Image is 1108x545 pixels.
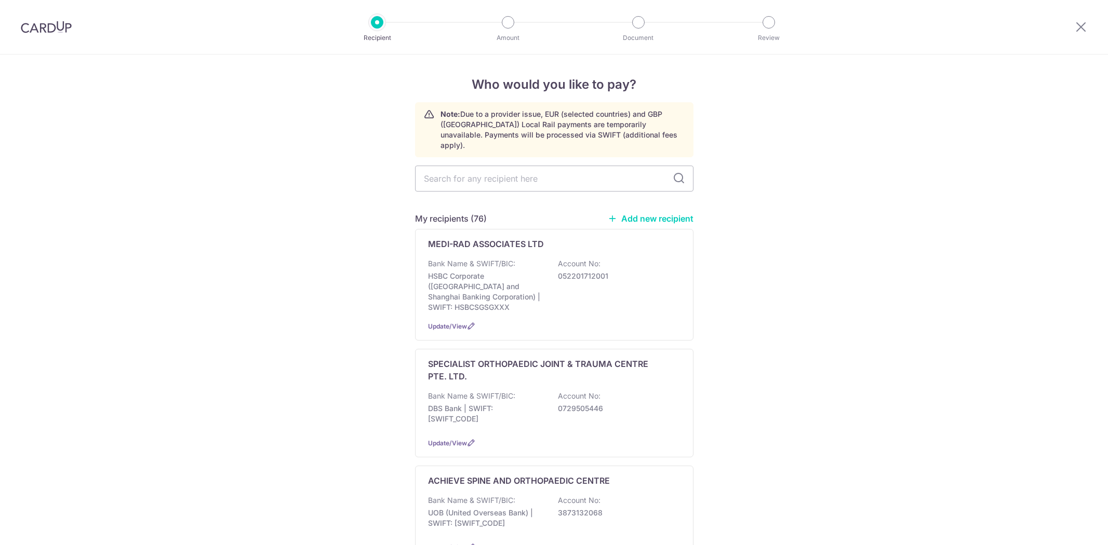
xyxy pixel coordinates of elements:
p: Recipient [339,33,416,43]
p: Bank Name & SWIFT/BIC: [428,495,515,506]
p: Bank Name & SWIFT/BIC: [428,258,515,269]
p: Account No: [558,258,600,269]
p: 052201712001 [558,271,674,281]
p: Bank Name & SWIFT/BIC: [428,391,515,401]
p: Due to a provider issue, EUR (selected countries) and GBP ([GEOGRAPHIC_DATA]) Local Rail payments... [440,109,685,151]
a: Add new recipient [608,213,693,224]
p: HSBC Corporate ([GEOGRAPHIC_DATA] and Shanghai Banking Corporation) | SWIFT: HSBCSGSGXXX [428,271,544,312]
input: Search for any recipient here [415,166,693,192]
p: ACHIEVE SPINE AND ORTHOPAEDIC CENTRE [428,474,610,487]
p: SPECIALIST ORTHOPAEDIC JOINT & TRAUMA CENTRE PTE. LTD. [428,358,668,383]
p: Account No: [558,495,600,506]
p: DBS Bank | SWIFT: [SWIFT_CODE] [428,403,544,424]
p: Review [730,33,807,43]
a: Update/View [428,322,467,330]
h5: My recipients (76) [415,212,487,225]
p: Account No: [558,391,600,401]
img: CardUp [21,21,72,33]
h4: Who would you like to pay? [415,75,693,94]
p: 3873132068 [558,508,674,518]
strong: Note: [440,110,460,118]
p: MEDI-RAD ASSOCIATES LTD [428,238,544,250]
p: Amount [470,33,546,43]
p: UOB (United Overseas Bank) | SWIFT: [SWIFT_CODE] [428,508,544,528]
p: Document [600,33,677,43]
p: 0729505446 [558,403,674,414]
a: Update/View [428,439,467,447]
